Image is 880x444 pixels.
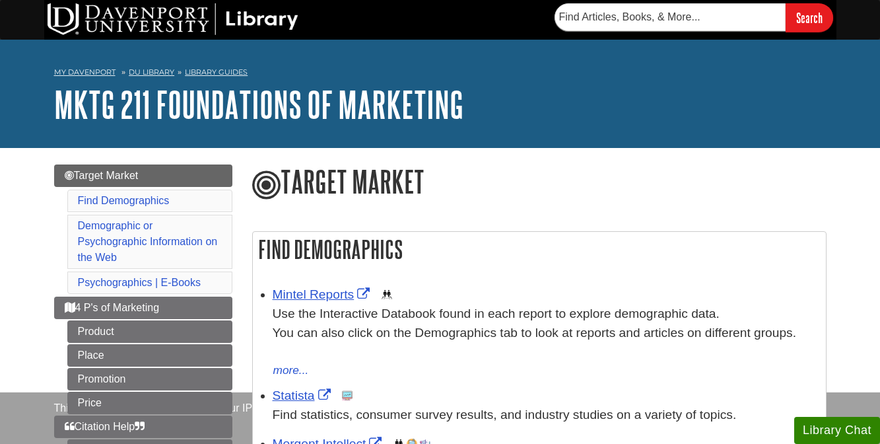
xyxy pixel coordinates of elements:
h1: Target Market [252,165,827,202]
span: Target Market [65,170,139,181]
img: DU Library [48,3,298,35]
a: My Davenport [54,67,116,78]
a: Link opens in new window [273,388,334,402]
a: 4 P's of Marketing [54,297,232,319]
a: Promotion [67,368,232,390]
input: Find Articles, Books, & More... [555,3,786,31]
span: Citation Help [65,421,145,432]
a: Target Market [54,165,232,187]
span: 4 P's of Marketing [65,302,160,313]
a: Product [67,320,232,343]
nav: breadcrumb [54,63,827,85]
a: Link opens in new window [273,287,374,301]
a: DU Library [129,67,174,77]
a: Psychographics | E-Books [78,277,201,288]
img: Statistics [342,390,353,401]
a: MKTG 211 Foundations of Marketing [54,84,463,125]
h2: Find Demographics [253,232,826,267]
a: Demographic or Psychographic Information on the Web [78,220,218,263]
a: Price [67,392,232,414]
p: Find statistics, consumer survey results, and industry studies on a variety of topics. [273,406,819,425]
button: Library Chat [794,417,880,444]
a: Citation Help [54,416,232,438]
form: Searches DU Library's articles, books, and more [555,3,833,32]
a: Find Demographics [78,195,170,206]
a: Library Guides [185,67,248,77]
img: Demographics [382,289,392,300]
div: Use the Interactive Databook found in each report to explore demographic data. You can also click... [273,305,819,361]
a: Place [67,344,232,367]
button: more... [273,361,310,380]
input: Search [786,3,833,32]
